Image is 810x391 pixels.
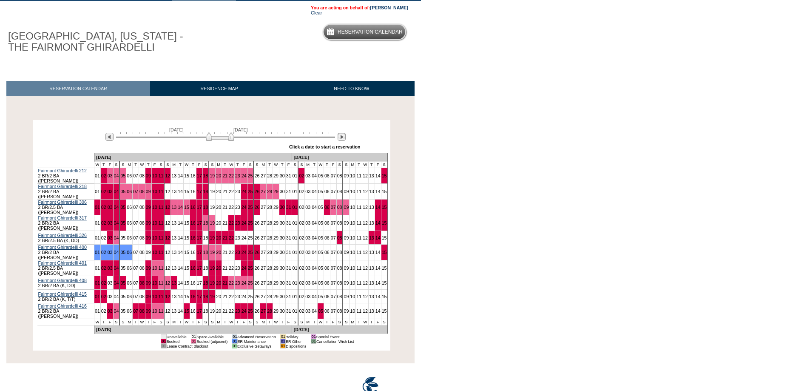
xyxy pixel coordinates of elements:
a: 23 [235,173,240,178]
a: 07 [133,265,138,271]
a: Fairmont Ghirardelli 400 [38,245,87,250]
a: 28 [267,205,272,210]
a: 17 [197,189,202,194]
a: 25 [248,173,253,178]
a: 08 [139,235,145,240]
a: 04 [312,220,317,225]
a: 01 [293,250,298,255]
a: 13 [369,173,374,178]
a: 02 [101,235,106,240]
a: 24 [242,173,247,178]
a: 08 [139,205,145,210]
a: 09 [146,173,151,178]
a: 15 [382,220,387,225]
a: 10 [152,220,157,225]
a: 19 [210,189,215,194]
a: 09 [344,189,349,194]
a: 26 [254,173,259,178]
a: 17 [197,220,202,225]
a: 22 [229,220,234,225]
a: 10 [350,189,355,194]
a: 01 [95,173,100,178]
a: 17 [197,250,202,255]
a: 01 [293,205,298,210]
a: 29 [273,173,279,178]
a: 14 [375,235,381,240]
a: 29 [273,220,279,225]
a: 03 [108,250,113,255]
a: 03 [305,173,310,178]
a: 11 [159,205,164,210]
a: 02 [101,189,106,194]
a: 19 [210,220,215,225]
a: 28 [267,220,272,225]
a: 09 [344,220,349,225]
a: 27 [261,250,266,255]
a: 14 [178,235,183,240]
a: 01 [95,250,100,255]
a: 29 [273,235,279,240]
a: 09 [146,250,151,255]
a: 28 [267,173,272,178]
a: 11 [159,189,164,194]
a: 11 [159,235,164,240]
a: 12 [363,235,368,240]
a: 08 [337,250,342,255]
a: 08 [139,189,145,194]
a: 11 [356,173,361,178]
a: 13 [369,235,374,240]
a: 02 [299,189,304,194]
a: 06 [324,220,330,225]
a: 18 [203,205,208,210]
a: 19 [210,235,215,240]
a: 06 [324,173,330,178]
a: 24 [242,235,247,240]
a: 23 [235,220,240,225]
a: 10 [350,205,355,210]
a: 08 [139,173,145,178]
a: 21 [222,205,227,210]
a: 07 [133,235,138,240]
a: 02 [101,173,106,178]
a: 01 [293,189,298,194]
a: 17 [197,173,202,178]
a: 30 [280,235,285,240]
a: 05 [120,173,125,178]
a: 20 [216,173,221,178]
a: 14 [178,250,183,255]
a: 16 [190,235,196,240]
a: 08 [139,250,145,255]
a: 16 [190,189,196,194]
a: 27 [261,173,266,178]
a: 10 [152,189,157,194]
a: 15 [184,189,189,194]
a: 04 [114,189,119,194]
a: 05 [318,205,323,210]
a: 15 [184,250,189,255]
a: 01 [293,220,298,225]
a: 04 [312,250,317,255]
a: 01 [95,265,100,271]
a: 18 [203,173,208,178]
a: 02 [299,173,304,178]
a: 10 [152,250,157,255]
a: 01 [293,173,298,178]
a: 28 [267,189,272,194]
a: 05 [120,235,125,240]
a: 07 [331,235,336,240]
a: 09 [146,189,151,194]
a: 06 [324,235,330,240]
a: 06 [324,250,330,255]
a: 05 [120,220,125,225]
a: 12 [363,220,368,225]
a: 03 [108,173,113,178]
a: 05 [318,173,323,178]
a: 23 [235,205,240,210]
a: 11 [356,250,361,255]
a: 26 [254,189,259,194]
a: 14 [375,189,381,194]
a: 13 [171,235,176,240]
a: 09 [146,235,151,240]
a: 22 [229,250,234,255]
a: 10 [350,173,355,178]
